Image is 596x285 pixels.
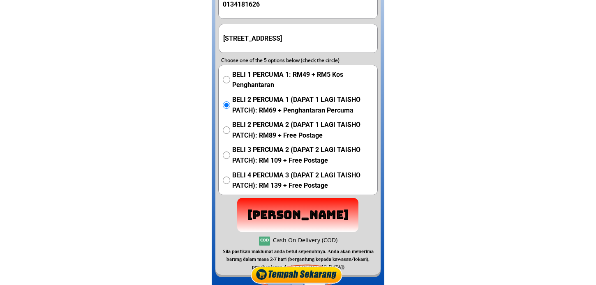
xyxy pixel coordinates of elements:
[232,120,373,140] span: BELI 2 PERCUMA 2 (DAPAT 1 LAGI TAISHO PATCH): RM89 + Free Postage
[218,248,378,271] h3: Sila pastikan maklumat anda betul sepenuhnya. Anda akan menerima barang dalam masa 2-7 hari (berg...
[232,69,373,90] span: BELI 1 PERCUMA 1: RM49 + RM5 Kos Penghantaran
[232,170,373,191] span: BELI 4 PERCUMA 3 (DAPAT 2 LAGI TAISHO PATCH): RM 139 + Free Postage
[221,24,376,53] input: Address(Ex: 52 Jalan Wirawati 7, Maluri, 55100 Kuala Lumpur)
[232,145,373,165] span: BELI 3 PERCUMA 2 (DAPAT 2 LAGI TAISHO PATCH): RM 109 + Free Postage
[273,236,337,245] div: Cash On Delivery (COD)
[221,56,360,64] div: Choose one of the 5 options below (check the circle)
[259,237,270,243] h3: COD
[232,94,373,115] span: BELI 2 PERCUMA 1 (DAPAT 1 LAGI TAISHO PATCH): RM69 + Penghantaran Percuma
[235,197,361,233] p: [PERSON_NAME]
